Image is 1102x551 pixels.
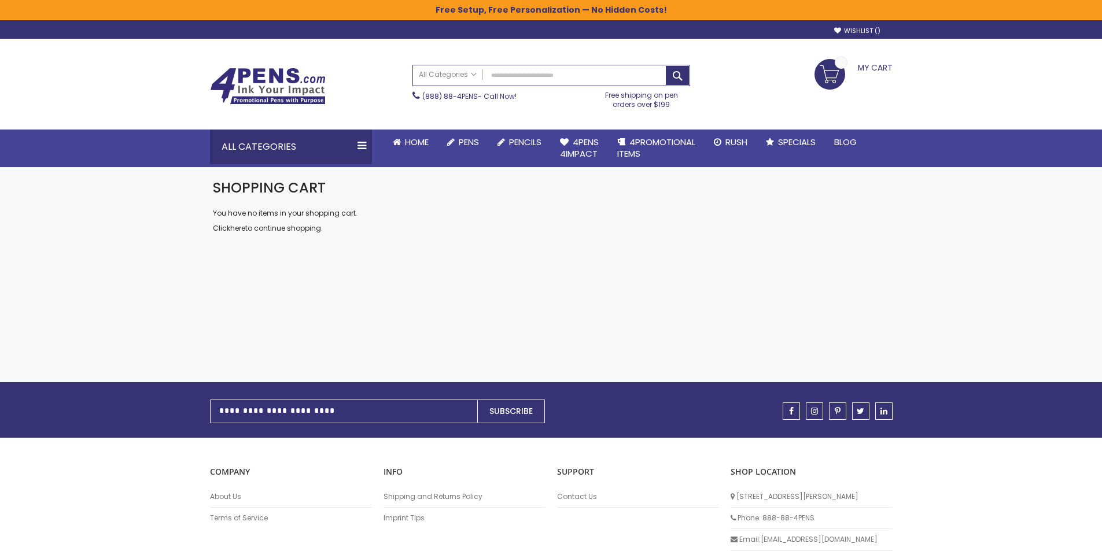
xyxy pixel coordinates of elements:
[731,529,893,550] li: Email: [EMAIL_ADDRESS][DOMAIN_NAME]
[834,27,880,35] a: Wishlist
[210,492,372,501] a: About Us
[213,178,326,197] span: Shopping Cart
[213,224,890,233] p: Click to continue shopping.
[419,70,477,79] span: All Categories
[422,91,478,101] a: (888) 88-4PENS
[705,130,757,155] a: Rush
[560,136,599,160] span: 4Pens 4impact
[757,130,825,155] a: Specials
[789,407,794,415] span: facebook
[731,508,893,529] li: Phone: 888-88-4PENS
[875,402,893,420] a: linkedin
[210,68,326,105] img: 4Pens Custom Pens and Promotional Products
[725,136,747,148] span: Rush
[731,467,893,478] p: SHOP LOCATION
[825,130,866,155] a: Blog
[210,130,372,164] div: All Categories
[230,223,245,233] a: here
[488,130,551,155] a: Pencils
[806,402,823,420] a: instagram
[783,402,800,420] a: facebook
[413,65,482,84] a: All Categories
[880,407,887,415] span: linkedin
[384,492,546,501] a: Shipping and Returns Policy
[852,402,869,420] a: twitter
[731,486,893,508] li: [STREET_ADDRESS][PERSON_NAME]
[811,407,818,415] span: instagram
[593,86,690,109] div: Free shipping on pen orders over $199
[509,136,541,148] span: Pencils
[438,130,488,155] a: Pens
[489,405,533,417] span: Subscribe
[551,130,608,167] a: 4Pens4impact
[608,130,705,167] a: 4PROMOTIONALITEMS
[210,513,372,523] a: Terms of Service
[857,407,864,415] span: twitter
[557,467,719,478] p: Support
[405,136,429,148] span: Home
[422,91,517,101] span: - Call Now!
[557,492,719,501] a: Contact Us
[384,513,546,523] a: Imprint Tips
[384,130,438,155] a: Home
[829,402,846,420] a: pinterest
[778,136,816,148] span: Specials
[213,209,890,218] p: You have no items in your shopping cart.
[834,136,857,148] span: Blog
[384,467,546,478] p: INFO
[459,136,479,148] span: Pens
[617,136,695,160] span: 4PROMOTIONAL ITEMS
[477,400,545,423] button: Subscribe
[210,467,372,478] p: COMPANY
[835,407,841,415] span: pinterest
